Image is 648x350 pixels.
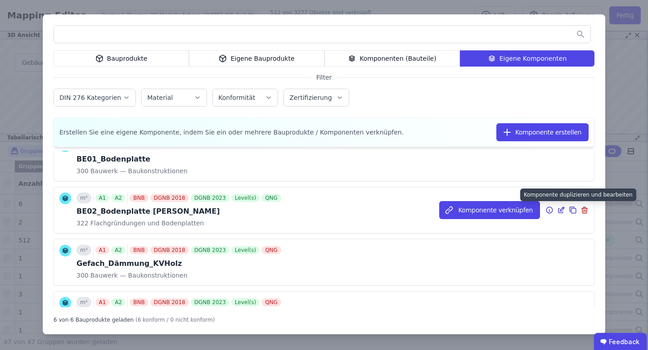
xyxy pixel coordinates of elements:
div: A1 [95,246,110,254]
div: DGNB 2018 [150,194,189,202]
div: BE01_Bodenplatte [76,154,283,165]
div: DGNB 2023 [191,194,229,202]
span: Flachgründungen und Bodenplatten [89,219,204,228]
button: Material [142,89,207,106]
div: m³ [76,245,91,256]
div: Komponenten (Bauteile) [324,50,460,67]
button: DIN 276 Kategorien [54,89,135,106]
div: A1 [95,194,110,202]
div: BNB [130,246,148,254]
div: Level(s) [231,298,260,306]
div: 6 von 6 Bauprodukte geladen [54,313,134,323]
div: Level(s) [231,246,260,254]
button: Komponente erstellen [496,123,589,141]
span: 322 [76,219,89,228]
div: DGNB 2018 [150,246,189,254]
div: m² [76,297,91,308]
div: Bauprodukte [54,50,189,67]
div: BE02_Bodenplatte [PERSON_NAME] [76,206,283,217]
div: DGNB 2023 [191,298,229,306]
div: m² [76,193,91,203]
label: DIN 276 Kategorien [59,94,123,101]
div: A2 [111,246,126,254]
div: (6 konform / 0 nicht konform) [135,313,215,323]
div: BNB [130,194,148,202]
div: Gefach_Dämmung_KVHolz [76,258,283,269]
div: DGNB 2018 [150,298,189,306]
span: Filter [311,73,337,82]
div: BNB [130,298,148,306]
button: Zertifizierung [284,89,349,106]
div: Eigene Bauprodukte [189,50,324,67]
div: DGNB 2023 [191,246,229,254]
div: Eigene Komponenten [460,50,594,67]
button: Komponente verknüpfen [439,201,540,219]
div: Level(s) [231,194,260,202]
div: QNG [261,246,281,254]
label: Material [147,94,175,101]
div: QNG [261,194,281,202]
span: 300 [76,271,89,280]
div: QNG [261,298,281,306]
label: Konformität [218,94,257,101]
button: Konformität [213,89,278,106]
span: Bauwerk — Baukonstruktionen [89,166,188,175]
div: A2 [111,194,126,202]
div: A2 [111,298,126,306]
span: 300 [76,166,89,175]
span: Erstellen Sie eine eigene Komponente, indem Sie ein oder mehrere Bauprodukte / Komponenten verknü... [59,128,404,137]
label: Zertifizierung [289,94,333,101]
span: Bauwerk — Baukonstruktionen [89,271,188,280]
div: A1 [95,298,110,306]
